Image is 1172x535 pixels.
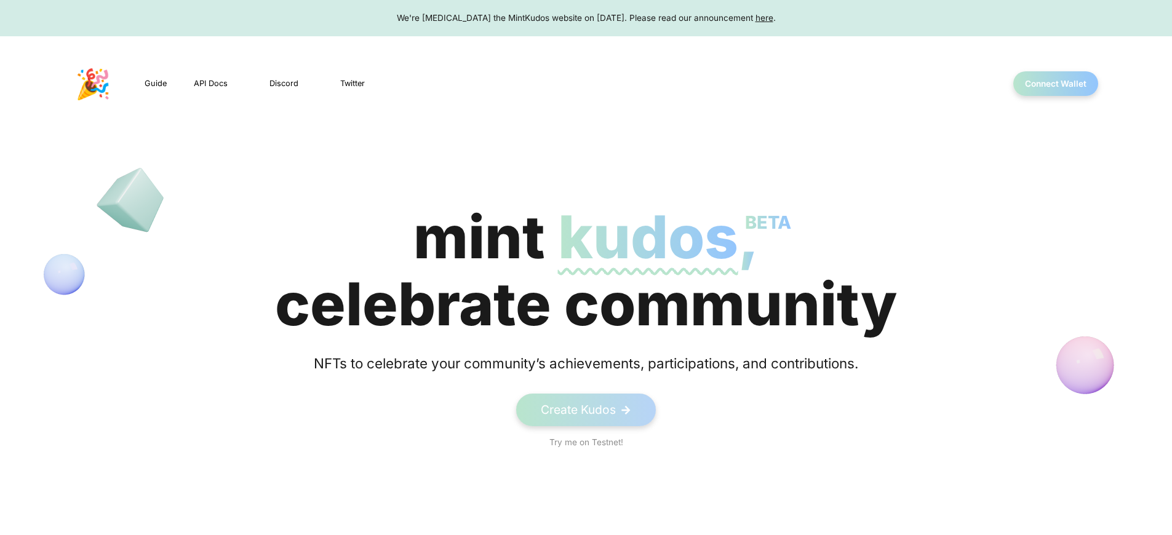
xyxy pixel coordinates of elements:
[253,76,300,90] a: Discord
[269,77,298,89] span: Discord
[143,76,168,90] a: Guide
[275,204,897,338] div: mint celebrate community
[75,62,111,106] p: 🎉
[1013,71,1098,96] button: Connect Wallet
[516,394,656,426] a: Create Kudos
[755,13,773,23] a: here
[324,76,366,90] a: Twitter
[558,201,738,272] span: kudos
[745,189,791,256] p: BETA
[12,12,1160,24] div: We're [MEDICAL_DATA] the MintKudos website on [DATE]. Please read our announcement .
[620,402,631,418] span: ->
[300,353,872,374] div: NFTs to celebrate your community’s achievements, participations, and contributions.
[193,76,229,90] a: API Docs
[340,77,365,89] span: Twitter
[549,436,623,448] a: Try me on Testnet!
